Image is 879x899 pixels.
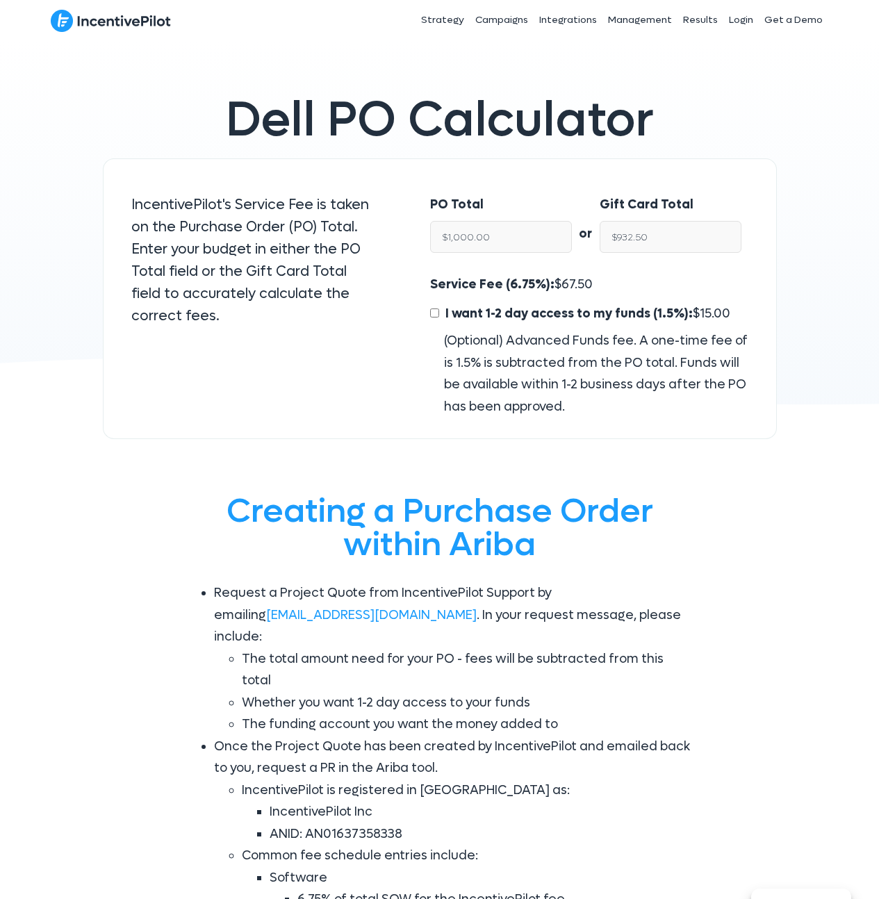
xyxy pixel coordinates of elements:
li: IncentivePilot Inc [270,801,693,823]
p: IncentivePilot's Service Fee is taken on the Purchase Order (PO) Total. Enter your budget in eith... [131,194,375,327]
li: Whether you want 1-2 day access to your funds [242,692,693,714]
span: 67.50 [561,277,593,292]
img: IncentivePilot [51,9,171,33]
div: (Optional) Advanced Funds fee. A one-time fee of is 1.5% is subtracted from the PO total. Funds w... [430,330,748,418]
span: Dell PO Calculator [226,88,654,151]
a: Login [723,3,759,38]
nav: Header Menu [320,3,829,38]
a: [EMAIL_ADDRESS][DOMAIN_NAME] [266,607,477,623]
li: ANID: AN01637358338 [270,823,693,846]
li: IncentivePilot is registered in [GEOGRAPHIC_DATA] as: [242,780,693,846]
li: The funding account you want the money added to [242,714,693,736]
span: 15.00 [700,306,730,322]
div: $ [430,274,748,418]
label: Gift Card Total [600,194,693,216]
span: I want 1-2 day access to my funds (1.5%): [445,306,693,322]
li: Request a Project Quote from IncentivePilot Support by emailing . In your request message, please... [214,582,693,736]
input: I want 1-2 day access to my funds (1.5%):$15.00 [430,308,439,317]
a: Campaigns [470,3,534,38]
span: Creating a Purchase Order within Ariba [227,489,653,566]
li: The total amount need for your PO - fees will be subtracted from this total [242,648,693,692]
a: Management [602,3,677,38]
a: Get a Demo [759,3,828,38]
span: Service Fee (6.75%): [430,277,554,292]
span: $ [442,306,730,322]
a: Strategy [416,3,470,38]
a: Results [677,3,723,38]
a: Integrations [534,3,602,38]
label: PO Total [430,194,484,216]
div: or [572,194,600,245]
